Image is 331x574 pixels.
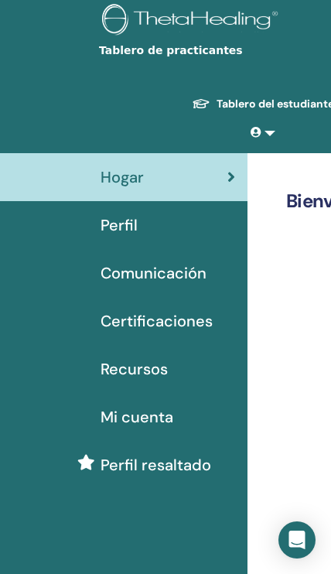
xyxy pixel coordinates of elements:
[101,261,206,285] span: Comunicación
[84,59,196,90] button: Toggle navigation
[192,97,210,111] img: graduation-cap-white.svg
[101,166,144,189] span: Hogar
[102,4,283,39] img: logo.png
[101,453,211,477] span: Perfil resaltado
[101,309,213,333] span: Certificaciones
[101,214,138,237] span: Perfil
[99,43,331,59] span: Tablero de practicantes
[101,405,173,429] span: Mi cuenta
[278,521,316,559] div: Open Intercom Messenger
[101,357,168,381] span: Recursos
